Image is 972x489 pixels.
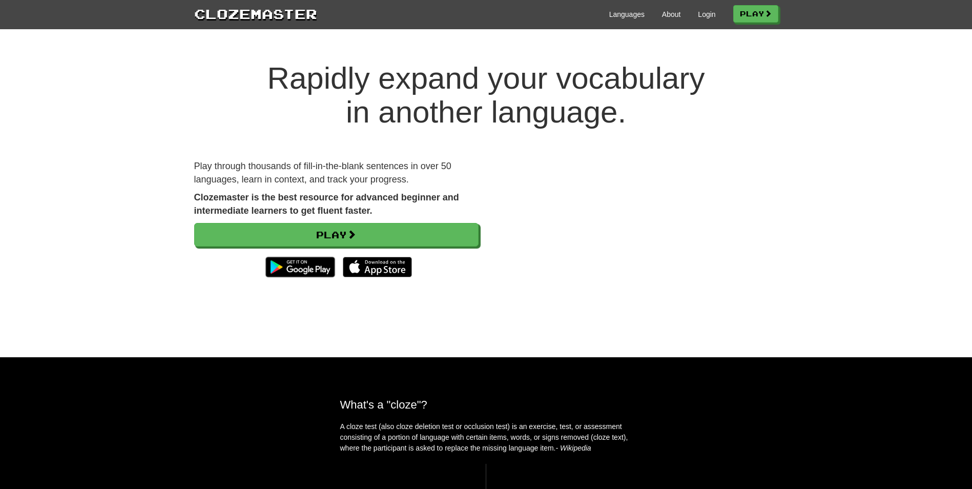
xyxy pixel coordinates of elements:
p: A cloze test (also cloze deletion test or occlusion test) is an exercise, test, or assessment con... [340,421,632,454]
img: Download_on_the_App_Store_Badge_US-UK_135x40-25178aeef6eb6b83b96f5f2d004eda3bffbb37122de64afbaef7... [343,257,412,277]
a: Play [194,223,479,247]
a: Languages [609,9,645,19]
a: Login [698,9,715,19]
strong: Clozemaster is the best resource for advanced beginner and intermediate learners to get fluent fa... [194,192,459,216]
em: - Wikipedia [556,444,591,452]
img: Get it on Google Play [260,252,340,282]
p: Play through thousands of fill-in-the-blank sentences in over 50 languages, learn in context, and... [194,160,479,186]
a: Clozemaster [194,4,317,23]
a: About [662,9,681,19]
a: Play [733,5,778,23]
h2: What's a "cloze"? [340,398,632,411]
